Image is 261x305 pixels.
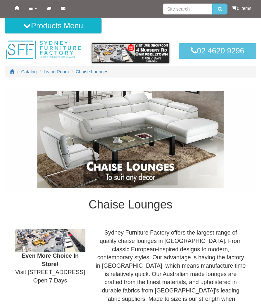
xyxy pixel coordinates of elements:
h1: Chaise Lounges [5,198,256,211]
img: Chaise Lounges [5,87,256,192]
li: 0 items [232,5,251,12]
img: Showroom [15,229,85,252]
a: Catalog [21,69,37,74]
img: showroom.gif [92,43,169,62]
button: Products Menu [5,18,101,33]
a: Chaise Lounges [76,69,108,74]
img: Sydney Furniture Factory [5,40,82,60]
input: Site search [163,4,212,14]
div: Visit [STREET_ADDRESS] Open 7 Days [10,229,90,285]
a: 02 4620 9296 [179,43,256,59]
a: Living Room [44,69,69,74]
b: Even More Choice In Store! [22,253,79,267]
